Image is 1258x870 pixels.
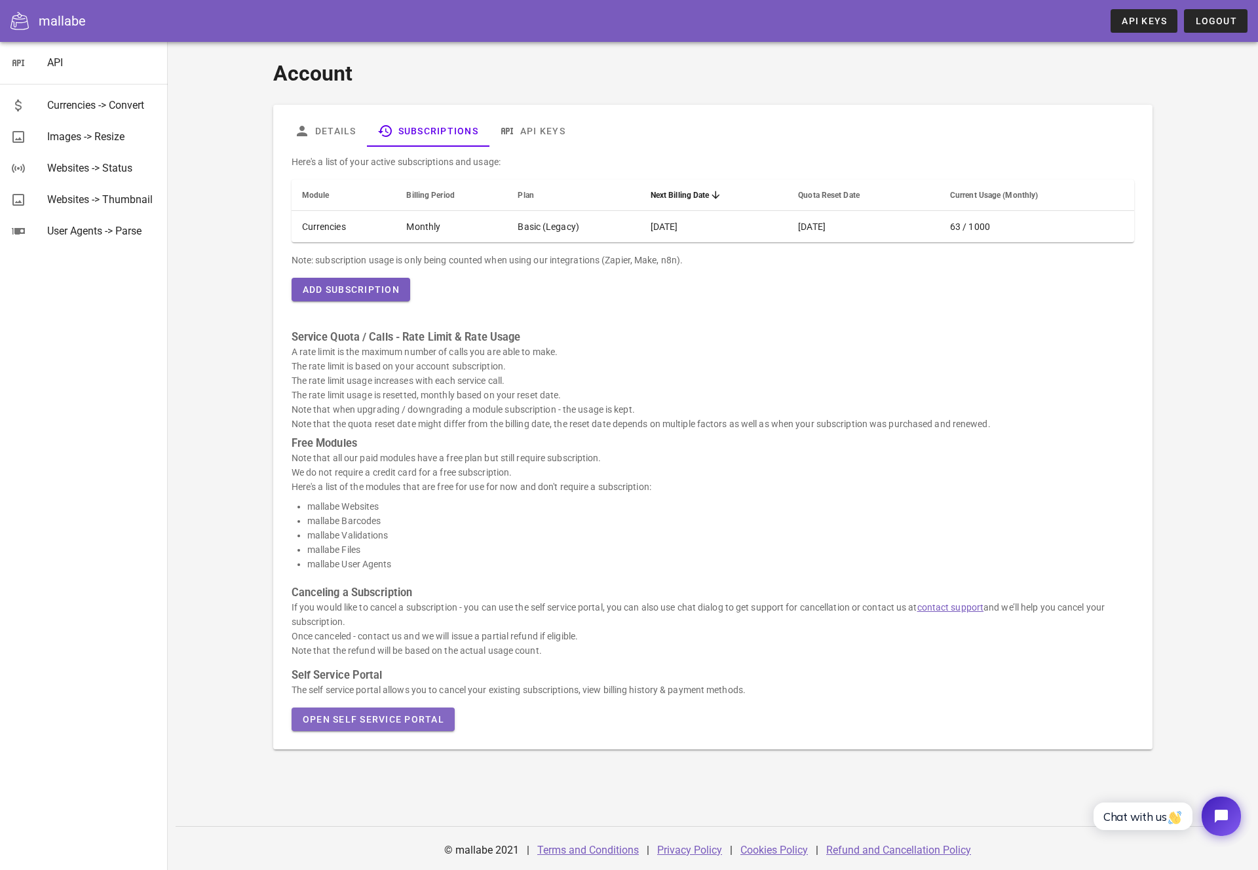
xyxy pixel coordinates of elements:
div: | [816,835,818,866]
li: mallabe Validations [307,528,1135,542]
span: Module [302,191,330,200]
a: Privacy Policy [657,844,722,856]
div: Currencies -> Convert [47,99,157,111]
span: Add Subscription [302,284,400,295]
div: | [527,835,529,866]
a: contact support [917,602,984,613]
th: Plan [507,180,639,211]
span: Next Billing Date [651,191,710,200]
td: [DATE] [640,211,788,242]
a: Refund and Cancellation Policy [826,844,971,856]
span: API Keys [1121,16,1167,26]
p: If you would like to cancel a subscription - you can use the self service portal, you can also us... [292,600,1135,658]
h3: Free Modules [292,436,1135,451]
h3: Self Service Portal [292,668,1135,683]
p: The self service portal allows you to cancel your existing subscriptions, view billing history & ... [292,683,1135,697]
span: Current Usage (Monthly) [950,191,1038,200]
div: © mallabe 2021 [436,835,527,866]
div: | [647,835,649,866]
p: Here's a list of your active subscriptions and usage: [292,155,1135,169]
h1: Account [273,58,1153,89]
p: Note that all our paid modules have a free plan but still require subscription. We do not require... [292,451,1135,494]
th: Current Usage (Monthly): Not sorted. Activate to sort ascending. [940,180,1134,211]
span: Billing Period [406,191,454,200]
th: Module [292,180,396,211]
span: Plan [518,191,533,200]
a: Cookies Policy [740,844,808,856]
div: Websites -> Status [47,162,157,174]
div: API [47,56,157,69]
h3: Service Quota / Calls - Rate Limit & Rate Usage [292,330,1135,345]
td: [DATE] [788,211,940,242]
span: Open Self Service Portal [302,714,444,725]
li: mallabe Barcodes [307,514,1135,528]
span: Logout [1194,16,1237,26]
div: | [730,835,733,866]
a: Terms and Conditions [537,844,639,856]
li: mallabe Websites [307,499,1135,514]
li: mallabe User Agents [307,557,1135,571]
a: API Keys [489,115,576,147]
th: Billing Period [396,180,507,211]
a: Details [284,115,367,147]
a: API Keys [1111,9,1177,33]
div: Images -> Resize [47,130,157,143]
div: Note: subscription usage is only being counted when using our integrations (Zapier, Make, n8n). [292,253,1135,267]
th: Next Billing Date: Sorted descending. Activate to remove sorting. [640,180,788,211]
li: mallabe Files [307,542,1135,557]
button: Logout [1184,9,1248,33]
span: 63 / 1000 [950,221,990,232]
td: Monthly [396,211,507,242]
div: User Agents -> Parse [47,225,157,237]
span: Quota Reset Date [798,191,860,200]
p: A rate limit is the maximum number of calls you are able to make. The rate limit is based on your... [292,345,1135,431]
button: Add Subscription [292,278,410,301]
a: Subscriptions [366,115,488,147]
th: Quota Reset Date: Not sorted. Activate to sort ascending. [788,180,940,211]
div: Websites -> Thumbnail [47,193,157,206]
h3: Canceling a Subscription [292,586,1135,600]
div: mallabe [39,11,86,31]
button: Open Self Service Portal [292,708,455,731]
iframe: Tidio Chat [1079,785,1252,847]
td: Currencies [292,211,396,242]
td: Basic (Legacy) [507,211,639,242]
